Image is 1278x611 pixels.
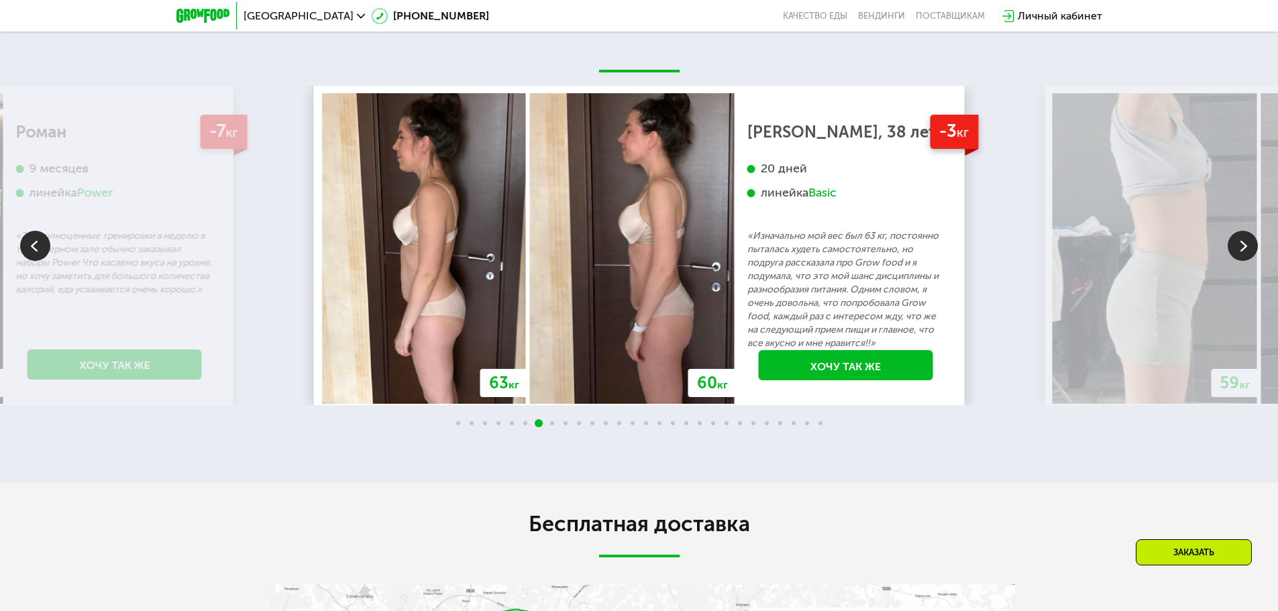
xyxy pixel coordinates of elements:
[1240,378,1250,391] span: кг
[16,125,213,139] div: Роман
[1212,369,1259,397] div: 59
[225,125,237,140] span: кг
[16,229,213,296] p: «2-3 полноценные тренировки в неделю в тренажерном зале обычно заказывал наборы Power Что касаемо...
[717,378,728,391] span: кг
[20,231,50,261] img: Slide left
[77,185,113,201] div: Power
[1018,8,1102,24] div: Личный кабинет
[16,185,213,201] div: линейка
[916,11,985,21] div: поставщикам
[747,229,945,350] p: «Изначально мой вес был 63 кг, постоянно пыталась худеть самостоятельно, но подруга рассказала пр...
[747,125,945,139] div: [PERSON_NAME], 38 лет
[759,350,933,380] a: Хочу так же
[957,125,969,140] span: кг
[28,349,202,380] a: Хочу так же
[808,185,837,201] div: Basic
[747,185,945,201] div: линейка
[200,115,247,149] div: -7
[747,161,945,176] div: 20 дней
[858,11,905,21] a: Вендинги
[930,115,978,149] div: -3
[783,11,847,21] a: Качество еды
[16,161,213,176] div: 9 месяцев
[688,369,737,397] div: 60
[480,369,528,397] div: 63
[372,8,489,24] a: [PHONE_NUMBER]
[1136,539,1252,565] div: Заказать
[509,378,519,391] span: кг
[264,510,1015,537] h2: Бесплатная доставка
[244,11,354,21] span: [GEOGRAPHIC_DATA]
[1228,231,1258,261] img: Slide right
